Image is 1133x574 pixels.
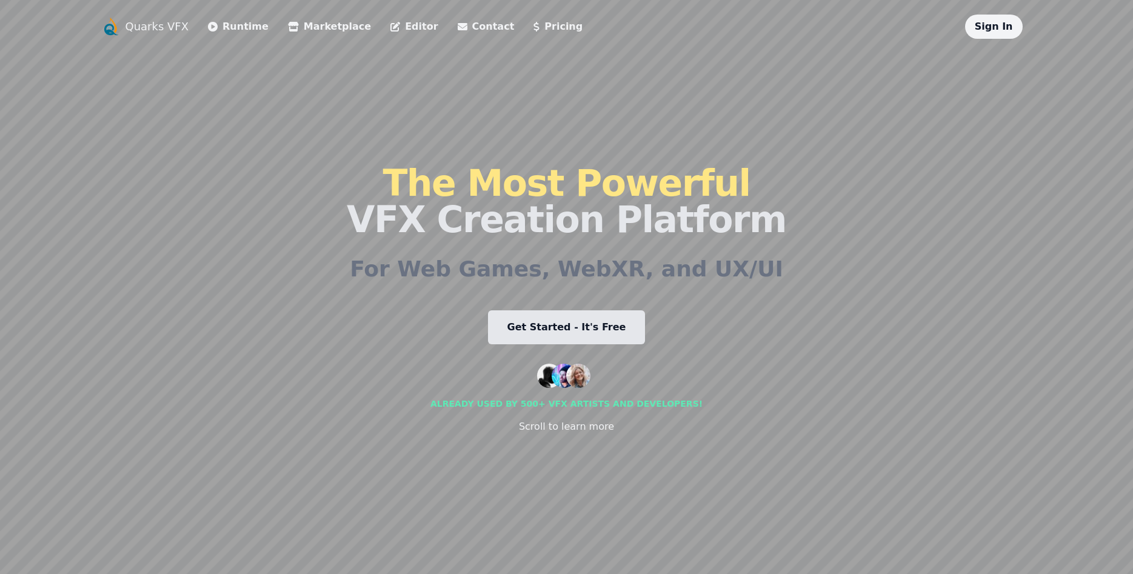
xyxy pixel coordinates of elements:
a: Sign In [975,21,1013,32]
div: Scroll to learn more [519,419,614,434]
a: Get Started - It's Free [488,310,646,344]
a: Pricing [533,19,583,34]
h2: For Web Games, WebXR, and UX/UI [350,257,783,281]
img: customer 1 [537,364,561,388]
a: Marketplace [288,19,371,34]
img: customer 3 [566,364,590,388]
a: Editor [390,19,438,34]
a: Runtime [208,19,269,34]
a: Contact [458,19,515,34]
h1: VFX Creation Platform [347,165,786,238]
a: Quarks VFX [125,18,189,35]
img: customer 2 [552,364,576,388]
span: The Most Powerful [383,162,750,204]
div: Already used by 500+ vfx artists and developers! [430,398,703,410]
